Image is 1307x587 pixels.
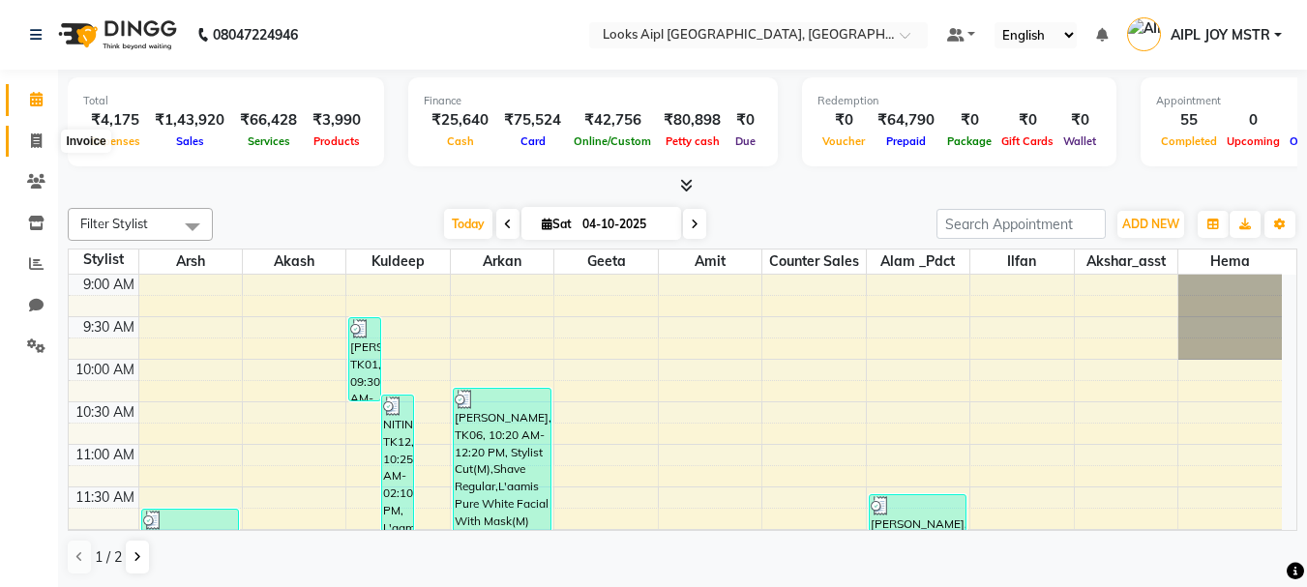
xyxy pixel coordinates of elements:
[936,209,1106,239] input: Search Appointment
[171,134,209,148] span: Sales
[346,249,449,274] span: Kuldeep
[661,134,725,148] span: Petty cash
[1156,109,1222,132] div: 55
[451,249,553,274] span: Arkan
[516,134,550,148] span: Card
[243,134,295,148] span: Services
[309,134,365,148] span: Products
[424,93,762,109] div: Finance
[817,134,870,148] span: Voucher
[213,8,298,62] b: 08047224946
[442,134,479,148] span: Cash
[1058,134,1101,148] span: Wallet
[1222,134,1285,148] span: Upcoming
[1222,109,1285,132] div: 0
[243,249,345,274] span: Akash
[79,317,138,338] div: 9:30 AM
[80,216,148,231] span: Filter Stylist
[73,530,138,550] div: 12:00 PM
[1058,109,1101,132] div: ₹0
[728,109,762,132] div: ₹0
[424,109,496,132] div: ₹25,640
[454,389,550,556] div: [PERSON_NAME], TK06, 10:20 AM-12:20 PM, Stylist Cut(M),Shave Regular,L'aamis Pure White Facial Wi...
[83,109,147,132] div: ₹4,175
[147,109,232,132] div: ₹1,43,920
[569,109,656,132] div: ₹42,756
[496,109,569,132] div: ₹75,524
[95,547,122,568] span: 1 / 2
[1127,17,1161,51] img: AIPL JOY MSTR
[817,93,1101,109] div: Redemption
[942,134,996,148] span: Package
[762,249,865,274] span: Counter Sales
[72,445,138,465] div: 11:00 AM
[577,210,673,239] input: 2025-10-04
[49,8,182,62] img: logo
[1156,134,1222,148] span: Completed
[139,249,242,274] span: Arsh
[1122,217,1179,231] span: ADD NEW
[730,134,760,148] span: Due
[569,134,656,148] span: Online/Custom
[867,249,969,274] span: Alam _Pdct
[69,249,138,270] div: Stylist
[996,109,1058,132] div: ₹0
[970,249,1073,274] span: ilfan
[142,510,239,549] div: [PERSON_NAME] MAAM, TK04, 11:45 AM-12:15 PM, Stylist Cut(F)
[232,109,305,132] div: ₹66,428
[870,495,966,577] div: [PERSON_NAME], TK07, 11:35 AM-12:35 PM, Wash Shampoo(F),Blow Dry Stylist(F)*
[349,318,380,400] div: [PERSON_NAME], TK01, 09:30 AM-10:30 AM, Stylist Cut(M),[PERSON_NAME] Trimming
[72,402,138,423] div: 10:30 AM
[659,249,761,274] span: Amit
[817,109,870,132] div: ₹0
[942,109,996,132] div: ₹0
[1178,249,1282,274] span: Hema
[1171,25,1270,45] span: AIPL JOY MSTR
[444,209,492,239] span: Today
[72,487,138,508] div: 11:30 AM
[305,109,369,132] div: ₹3,990
[1117,211,1184,238] button: ADD NEW
[537,217,577,231] span: Sat
[881,134,931,148] span: Prepaid
[79,275,138,295] div: 9:00 AM
[870,109,942,132] div: ₹64,790
[996,134,1058,148] span: Gift Cards
[72,360,138,380] div: 10:00 AM
[554,249,657,274] span: Geeta
[61,130,110,153] div: Invoice
[83,93,369,109] div: Total
[1075,249,1177,274] span: Akshar_asst
[656,109,728,132] div: ₹80,898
